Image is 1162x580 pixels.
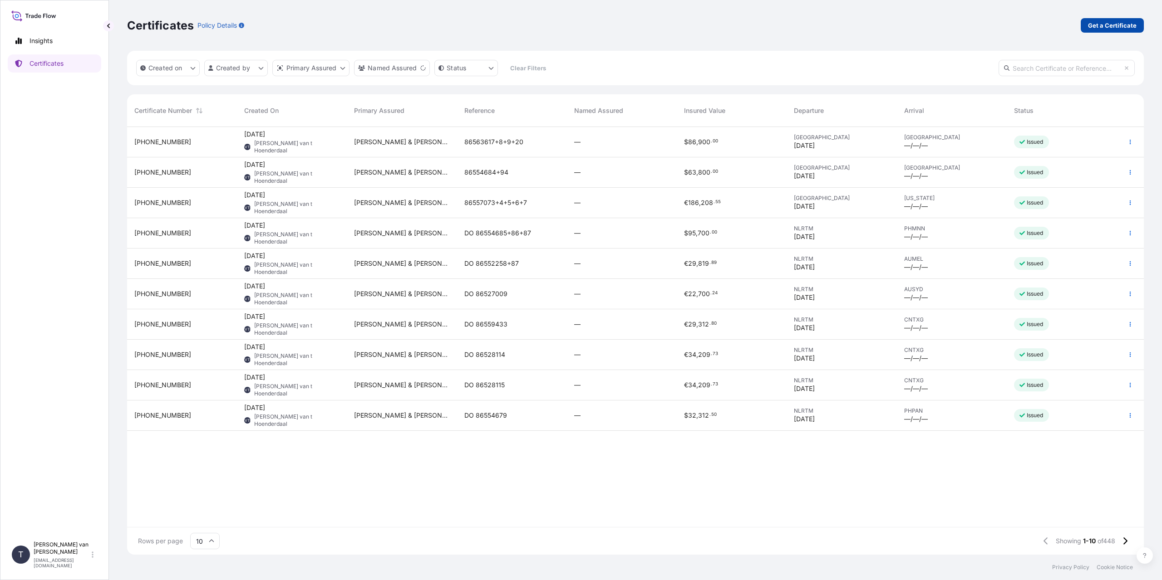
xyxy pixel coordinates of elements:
span: TVTH [242,264,252,273]
span: —/—/— [904,384,928,393]
span: — [574,350,581,359]
span: [PHONE_NUMBER] [134,380,191,390]
span: 700 [698,291,710,297]
span: [PHONE_NUMBER] [134,198,191,207]
span: —/—/— [904,232,928,241]
span: — [574,198,581,207]
span: € [684,200,688,206]
span: DO 86552258+87 [464,259,519,268]
span: [DATE] [794,263,815,272]
span: . [710,231,711,234]
span: NLRTM [794,377,889,384]
span: AUMEL [904,255,1000,263]
span: [DATE] [244,130,265,139]
p: Issued [1027,321,1044,328]
span: —/—/— [904,323,928,332]
span: [DATE] [794,354,815,363]
span: Certificate Number [134,106,192,115]
span: 73 [713,352,718,356]
p: Issued [1027,169,1044,176]
span: 86 [688,139,696,145]
span: 86554684+94 [464,168,508,177]
p: [PERSON_NAME] van [PERSON_NAME] [34,541,90,556]
span: [PERSON_NAME] & [PERSON_NAME] Netherlands B.V. [354,229,449,238]
span: TVTH [242,142,252,151]
span: [PHONE_NUMBER] [134,229,191,238]
p: Issued [1027,229,1044,237]
span: [PERSON_NAME] van t Hoenderdaal [254,352,340,367]
span: [PERSON_NAME] & [PERSON_NAME] Netherlands B.V. [354,168,449,177]
span: 00 [713,170,718,173]
span: TVTH [242,355,252,364]
span: [PHONE_NUMBER] [134,411,191,420]
span: [PERSON_NAME] van t Hoenderdaal [254,261,340,276]
span: NLRTM [794,407,889,414]
span: — [574,289,581,298]
p: [EMAIL_ADDRESS][DOMAIN_NAME] [34,557,90,568]
p: Cookie Notice [1097,564,1133,571]
span: DO 86559433 [464,320,507,329]
span: —/—/— [904,141,928,150]
span: 86557073+4+5+6+7 [464,198,527,207]
span: 800 [698,169,710,175]
span: [PERSON_NAME] & [PERSON_NAME] Netherlands B.V. [354,137,449,146]
span: 1-10 [1083,536,1096,546]
a: Certificates [8,54,101,73]
span: $ [684,169,688,175]
span: [PHONE_NUMBER] [134,289,191,298]
span: CNTXG [904,377,1000,384]
span: TVTH [242,385,252,395]
span: [PERSON_NAME] van t Hoenderdaal [254,292,340,306]
span: TVTH [242,325,252,334]
p: Issued [1027,138,1044,146]
span: [PHONE_NUMBER] [134,350,191,359]
span: AUSYD [904,286,1000,293]
span: [DATE] [794,232,815,241]
a: Privacy Policy [1052,564,1089,571]
span: —/—/— [904,293,928,302]
span: [DATE] [244,342,265,351]
span: [PHONE_NUMBER] [134,168,191,177]
span: , [696,139,698,145]
span: Reference [464,106,495,115]
span: Named Assured [574,106,623,115]
span: , [696,169,698,175]
span: —/—/— [904,202,928,211]
span: [PERSON_NAME] & [PERSON_NAME] Netherlands B.V. [354,411,449,420]
span: [DATE] [244,251,265,260]
button: createdBy Filter options [204,60,268,76]
span: DO 86528115 [464,380,505,390]
span: [PHONE_NUMBER] [134,259,191,268]
span: [DATE] [794,293,815,302]
span: [PERSON_NAME] & [PERSON_NAME] Netherlands B.V. [354,320,449,329]
span: 50 [711,413,717,416]
span: . [709,322,711,325]
span: Status [1014,106,1034,115]
span: 86563617+8+9+20 [464,137,523,146]
span: . [714,200,715,204]
span: , [699,200,701,206]
span: [DATE] [794,202,815,211]
span: [GEOGRAPHIC_DATA] [904,134,1000,141]
span: [GEOGRAPHIC_DATA] [904,164,1000,171]
span: —/—/— [904,414,928,424]
span: 209 [698,351,710,358]
span: [GEOGRAPHIC_DATA] [794,164,889,171]
span: NLRTM [794,346,889,354]
span: [DATE] [244,312,265,321]
p: Policy Details [197,21,237,30]
span: [PERSON_NAME] van t Hoenderdaal [254,413,340,428]
span: 95 [688,230,696,236]
span: [DATE] [244,221,265,230]
span: [DATE] [244,190,265,200]
span: 00 [713,140,718,143]
span: [GEOGRAPHIC_DATA] [794,134,889,141]
span: [US_STATE] [904,195,1000,202]
span: NLRTM [794,286,889,293]
span: — [574,380,581,390]
span: , [696,260,698,267]
span: of 448 [1098,536,1115,546]
span: T [18,550,24,559]
span: Departure [794,106,824,115]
